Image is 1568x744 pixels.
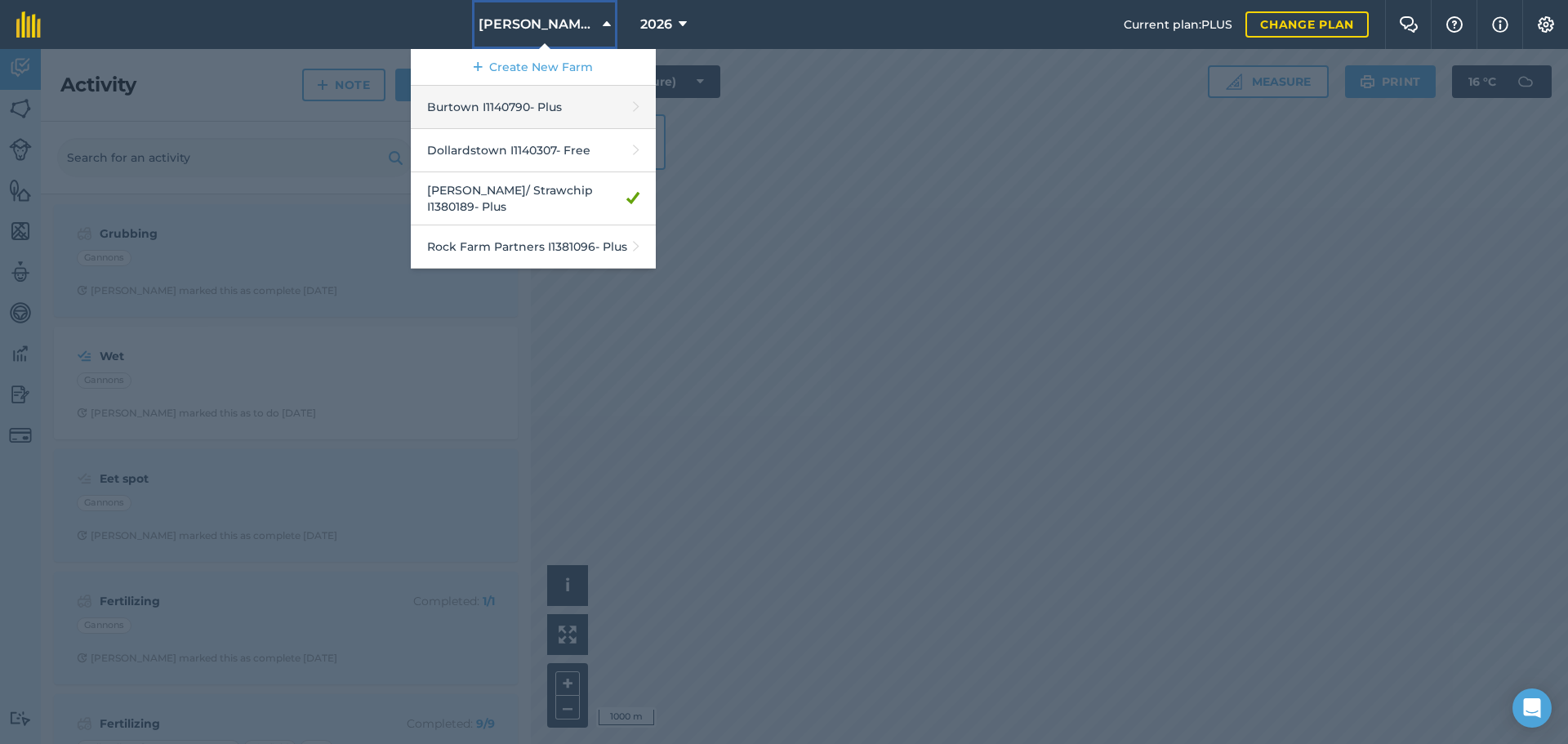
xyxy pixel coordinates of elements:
[1492,15,1508,34] img: svg+xml;base64,PHN2ZyB4bWxucz0iaHR0cDovL3d3dy53My5vcmcvMjAwMC9zdmciIHdpZHRoPSIxNyIgaGVpZ2h0PSIxNy...
[1399,16,1419,33] img: Two speech bubbles overlapping with the left bubble in the forefront
[1124,16,1232,33] span: Current plan : PLUS
[16,11,41,38] img: fieldmargin Logo
[411,172,656,225] a: [PERSON_NAME]/ Strawchip I1380189- Plus
[411,129,656,172] a: Dollardstown I1140307- Free
[640,15,672,34] span: 2026
[1445,16,1464,33] img: A question mark icon
[1245,11,1369,38] a: Change plan
[479,15,596,34] span: [PERSON_NAME]/ Strawchip I1380189
[1512,688,1552,728] div: Open Intercom Messenger
[411,86,656,129] a: Burtown I1140790- Plus
[1536,16,1556,33] img: A cog icon
[411,225,656,269] a: Rock Farm Partners I1381096- Plus
[411,49,656,86] a: Create New Farm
